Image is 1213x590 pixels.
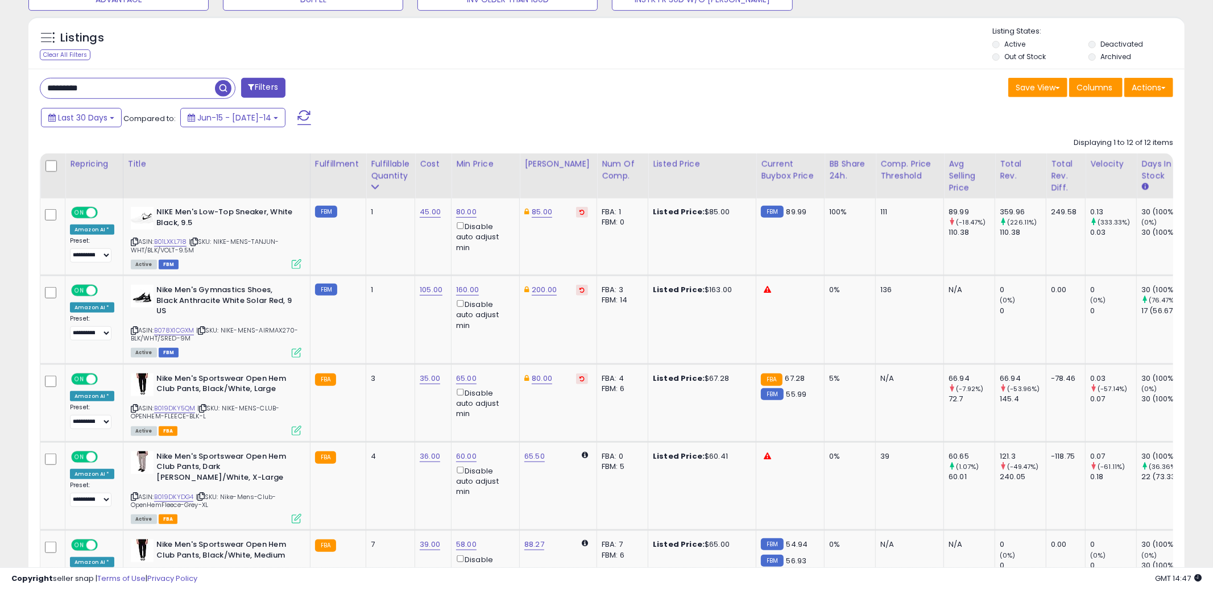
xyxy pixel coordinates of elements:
[1004,52,1046,61] label: Out of Stock
[128,158,305,170] div: Title
[949,285,986,295] div: N/A
[420,284,442,296] a: 105.00
[420,206,441,218] a: 45.00
[1090,207,1136,217] div: 0.13
[949,373,995,384] div: 66.94
[1124,78,1173,97] button: Actions
[70,158,118,170] div: Repricing
[315,158,361,170] div: Fulfillment
[1141,472,1187,482] div: 22 (73.33%)
[1141,551,1157,560] small: (0%)
[653,207,747,217] div: $85.00
[1051,451,1077,462] div: -118.75
[1008,78,1067,97] button: Save View
[1090,285,1136,295] div: 0
[456,220,511,253] div: Disable auto adjust min
[315,539,336,552] small: FBA
[159,426,178,436] span: FBA
[1051,539,1077,550] div: 0.00
[880,451,935,462] div: 39
[1007,384,1040,393] small: (-53.96%)
[72,286,86,296] span: ON
[880,373,935,384] div: N/A
[1100,52,1131,61] label: Archived
[159,514,178,524] span: FBA
[456,206,477,218] a: 80.00
[154,237,187,247] a: B01LXKL718
[829,451,867,462] div: 0%
[949,207,995,217] div: 89.99
[880,207,935,217] div: 111
[456,284,479,296] a: 160.00
[72,452,86,462] span: ON
[1004,39,1025,49] label: Active
[1000,207,1046,217] div: 359.96
[131,426,157,436] span: All listings currently available for purchase on Amazon
[1141,182,1148,192] small: Days In Stock.
[524,539,544,550] a: 88.27
[1074,138,1173,148] div: Displaying 1 to 12 of 12 items
[456,451,477,462] a: 60.00
[880,539,935,550] div: N/A
[532,373,552,384] a: 80.00
[420,373,440,384] a: 35.00
[371,539,406,550] div: 7
[1141,218,1157,227] small: (0%)
[156,207,295,231] b: NIKE Men's Low-Top Sneaker, White Black, 9.5
[1090,394,1136,404] div: 0.07
[131,207,301,268] div: ASIN:
[315,451,336,464] small: FBA
[72,208,86,218] span: ON
[786,539,808,550] span: 54.94
[96,374,114,384] span: OFF
[1051,285,1077,295] div: 0.00
[131,492,276,509] span: | SKU: Nike-Mens-Club-OpenHemFleece-Grey-XL
[761,555,783,567] small: FBM
[602,384,639,394] div: FBM: 6
[1000,296,1016,305] small: (0%)
[315,284,337,296] small: FBM
[1077,82,1112,93] span: Columns
[1090,373,1136,384] div: 0.03
[131,373,301,434] div: ASIN:
[131,451,301,523] div: ASIN:
[524,158,592,170] div: [PERSON_NAME]
[949,539,986,550] div: N/A
[159,260,179,269] span: FBM
[602,539,639,550] div: FBA: 7
[829,539,867,550] div: 0%
[1000,551,1016,560] small: (0%)
[1000,227,1046,238] div: 110.38
[1141,158,1183,182] div: Days In Stock
[371,285,406,295] div: 1
[72,541,86,550] span: ON
[532,284,557,296] a: 200.00
[761,373,782,386] small: FBA
[1141,384,1157,393] small: (0%)
[786,389,807,400] span: 55.99
[653,284,705,295] b: Listed Price:
[60,30,104,46] h5: Listings
[761,206,783,218] small: FBM
[1141,285,1187,295] div: 30 (100%)
[956,218,986,227] small: (-18.47%)
[97,573,146,584] a: Terms of Use
[131,326,299,343] span: | SKU: NIKE-MENS-AIRMAX270-BLK/WHT/SRED-9M
[154,404,196,413] a: B019DKY5QM
[1141,451,1187,462] div: 30 (100%)
[315,206,337,218] small: FBM
[1149,296,1177,305] small: (76.47%)
[131,539,154,562] img: 31xJ4y3raJS._SL40_.jpg
[949,451,995,462] div: 60.65
[70,315,114,340] div: Preset:
[70,302,114,313] div: Amazon AI *
[420,158,446,170] div: Cost
[41,108,122,127] button: Last 30 Days
[653,373,747,384] div: $67.28
[1000,451,1046,462] div: 121.3
[829,373,867,384] div: 5%
[371,451,406,462] div: 4
[70,225,114,235] div: Amazon AI *
[1100,39,1143,49] label: Deactivated
[131,285,301,356] div: ASIN:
